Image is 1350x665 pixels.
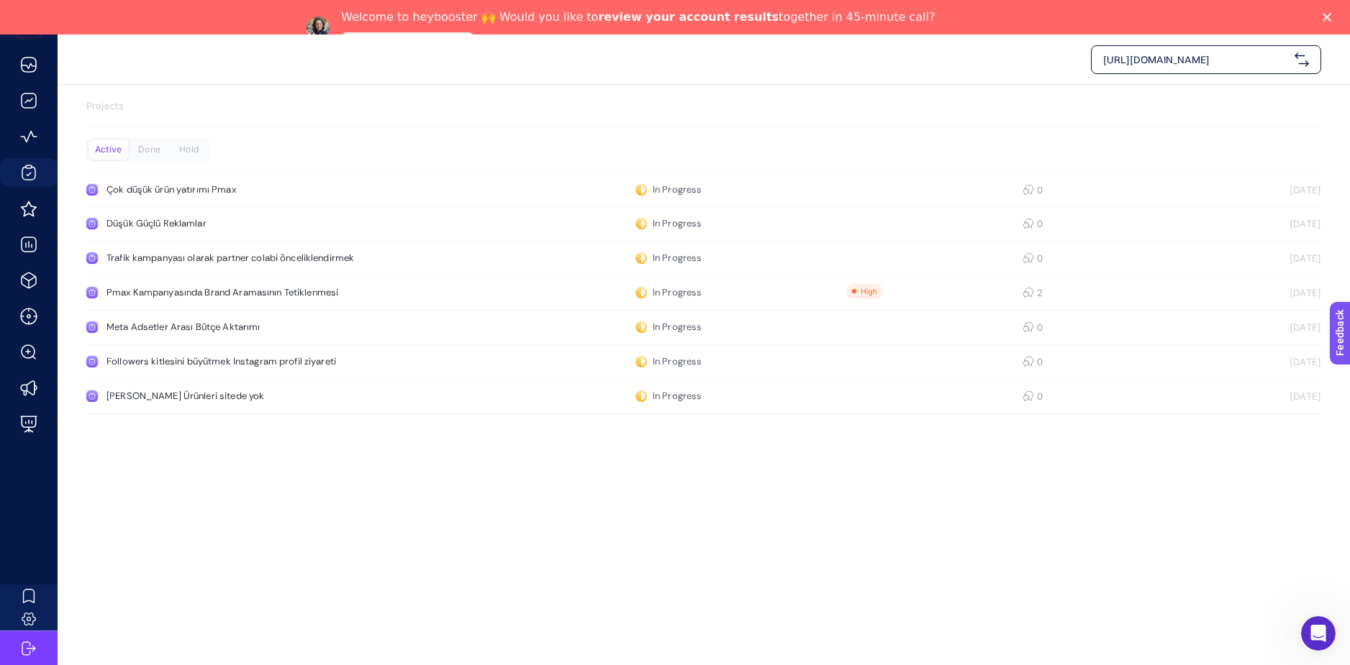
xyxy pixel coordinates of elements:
div: 0 [1023,184,1036,196]
div: Done [130,139,169,160]
div: In Progress [635,252,702,264]
div: [DATE] [1220,218,1321,229]
a: [PERSON_NAME] Ürünleri sitede yokIn Progress0[DATE] [86,380,1321,414]
div: 0 [1023,356,1036,367]
div: Çok düşük ürün yatırımı Pmax [107,184,439,196]
div: Düşük Güçlü Reklamlar [107,218,439,229]
div: [PERSON_NAME] Ürünleri sitede yok [107,390,439,402]
div: Pmax Kampanyasında Brand Aramasının Tetiklenmesi [107,287,439,298]
div: Followers kitlesini büyütmek Instagram profil ziyareti [107,356,439,367]
div: Meta Adsetler Arası Bütçe Aktarımı [107,321,439,333]
div: Close [1323,13,1337,22]
div: Hold [169,139,209,160]
div: In Progress [635,184,702,196]
div: In Progress [635,218,702,229]
b: results [734,10,779,24]
div: 0 [1023,390,1036,402]
div: In Progress [635,356,702,367]
div: [DATE] [1220,356,1321,367]
div: [DATE] [1220,287,1321,298]
div: In Progress [635,287,702,298]
div: Welcome to heybooster 🙌 Would you like to together in 45-minute call? [341,10,935,24]
a: Speak with an Expert [341,32,474,50]
div: Active [89,139,128,160]
div: 2 [1023,287,1036,298]
a: Followers kitlesini büyütmek Instagram profil ziyaretiIn Progress0[DATE] [86,345,1321,380]
span: [URL][DOMAIN_NAME] [1103,52,1289,67]
div: [DATE] [1220,252,1321,264]
a: Pmax Kampanyasında Brand Aramasının TetiklenmesiIn Progress2[DATE] [86,276,1321,311]
div: In Progress [635,321,702,333]
a: Meta Adsetler Arası Bütçe AktarımıIn Progress0[DATE] [86,311,1321,345]
div: [DATE] [1220,390,1321,402]
a: Çok düşük ürün yatırımı PmaxIn Progress0[DATE] [86,173,1321,207]
img: svg%3e [1295,52,1309,67]
a: Düşük Güçlü ReklamlarIn Progress0[DATE] [86,207,1321,242]
img: Profile image for Neslihan [307,17,330,40]
p: Projects [86,99,1321,114]
div: 0 [1023,252,1036,264]
div: In Progress [635,390,702,402]
div: 0 [1023,321,1036,333]
div: Trafik kampanyası olarak partner colabi önceliklendirmek [107,252,439,264]
a: Trafik kampanyası olarak partner colabi önceliklendirmekIn Progress0[DATE] [86,242,1321,276]
b: review your account [598,10,730,24]
div: [DATE] [1220,321,1321,333]
div: [DATE] [1220,184,1321,196]
span: Feedback [9,4,55,16]
div: 0 [1023,218,1036,229]
iframe: Intercom live chat [1301,616,1336,651]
